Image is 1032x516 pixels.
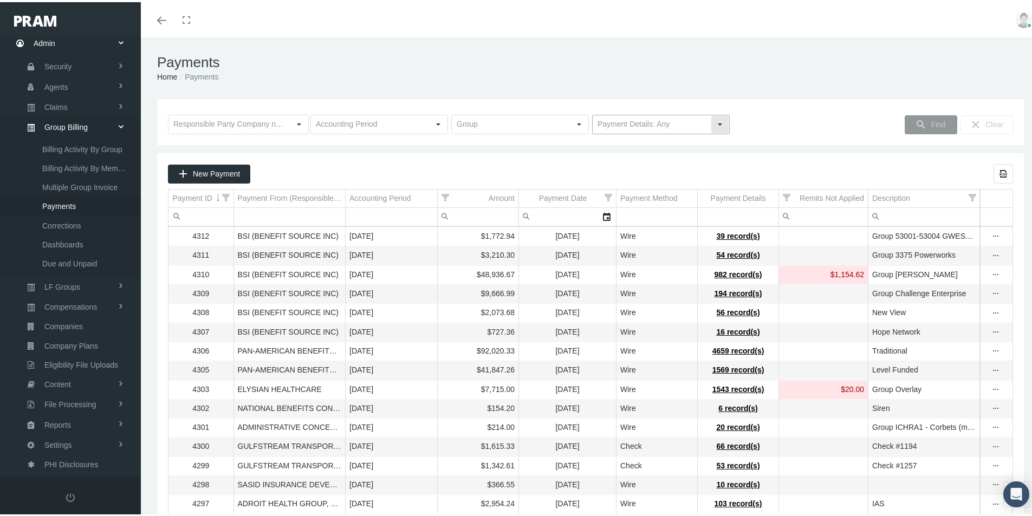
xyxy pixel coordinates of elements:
[616,397,698,416] td: Wire
[868,206,981,224] td: Filter cell
[44,335,98,353] span: Company Plans
[987,344,1004,355] div: Show Payment actions
[222,192,230,199] span: Show filter options for column 'Payment ID'
[44,393,96,412] span: File Processing
[712,383,764,391] span: 1543 record(s)
[349,191,411,201] div: Accounting Period
[233,187,346,206] td: Column Payment From (Responsible Party)
[233,339,346,358] td: PAN-AMERICAN BENEFITS SOLUTIONS INC
[868,378,981,397] td: Group Overlay
[442,439,515,449] div: $1,615.33
[438,187,519,206] td: Column Amount
[868,206,980,224] input: Filter cell
[442,459,515,469] div: $1,342.61
[346,454,438,473] td: [DATE]
[233,454,346,473] td: GULFSTREAM TRANSPORT ASSOC
[44,373,71,391] span: Content
[44,96,68,114] span: Claims
[168,378,233,397] td: 4303
[442,286,515,297] div: $9,666.99
[987,420,1004,431] div: Show Payment actions
[442,248,515,258] div: $3,210.30
[616,263,698,282] td: Wire
[233,416,346,435] td: ADMINISTRATIVE CONCEPTS INC (ACI)
[1003,479,1029,505] div: Open Intercom Messenger
[233,493,346,512] td: ADROIT HEALTH GROUP, LLC
[519,378,616,397] td: [DATE]
[290,113,308,132] div: Select
[715,268,762,277] span: 982 record(s)
[346,321,438,339] td: [DATE]
[616,474,698,493] td: Wire
[346,493,438,512] td: [DATE]
[519,397,616,416] td: [DATE]
[42,252,97,271] span: Due and Unpaid
[233,359,346,378] td: PAN-AMERICAN BENEFITS SOLUTIONS INC
[987,420,1004,431] div: more
[438,206,518,224] input: Filter cell
[716,230,760,238] span: 39 record(s)
[168,493,233,512] td: 4297
[987,229,1004,240] div: more
[868,416,981,435] td: Group ICHRA1 - Corbets (missing previous payments)
[987,363,1004,374] div: Show Payment actions
[519,321,616,339] td: [DATE]
[42,157,129,175] span: Billing Activity By Member
[442,382,515,393] div: $7,715.00
[698,187,779,206] td: Column Payment Details
[346,378,438,397] td: [DATE]
[233,397,346,416] td: NATIONAL BENEFITS CONSULTANTS
[779,206,868,224] td: Filter cell
[168,474,233,493] td: 4298
[346,225,438,244] td: [DATE]
[442,229,515,239] div: $1,772.94
[233,321,346,339] td: BSI (BENEFIT SOURCE INC)
[987,267,1004,278] div: Show Payment actions
[987,459,1004,469] div: Show Payment actions
[168,263,233,282] td: 4310
[14,14,56,24] img: PRAM_20_x_78.png
[987,306,1004,317] div: more
[442,497,515,507] div: $2,954.24
[783,267,864,278] div: $1,154.62
[233,435,346,454] td: GULFSTREAM TRANSPORT ASSOC
[716,478,760,487] span: 10 record(s)
[716,421,760,429] span: 20 record(s)
[233,302,346,321] td: BSI (BENEFIT SOURCE INC)
[429,113,447,132] div: Select
[168,435,233,454] td: 4300
[711,191,766,201] div: Payment Details
[598,206,616,224] div: Select
[868,302,981,321] td: New View
[346,435,438,454] td: [DATE]
[616,359,698,378] td: Wire
[616,378,698,397] td: Wire
[868,187,981,206] td: Column Description
[987,286,1004,297] div: more
[346,416,438,435] td: [DATE]
[994,162,1013,181] div: Export all data to Excel
[168,359,233,378] td: 4305
[177,69,218,81] li: Payments
[868,493,981,512] td: IAS
[616,321,698,339] td: Wire
[987,382,1004,393] div: Show Payment actions
[442,478,515,488] div: $366.55
[346,339,438,358] td: [DATE]
[969,192,976,199] span: Show filter options for column 'Description'
[519,263,616,282] td: [DATE]
[987,401,1004,412] div: Show Payment actions
[616,339,698,358] td: Wire
[539,191,587,201] div: Payment Date
[987,305,1004,316] div: Show Payment actions
[987,286,1004,297] div: Show Payment actions
[519,283,616,302] td: [DATE]
[987,325,1004,336] div: Show Payment actions
[442,325,515,335] div: $727.36
[620,191,678,201] div: Payment Method
[716,459,760,468] span: 53 record(s)
[346,302,438,321] td: [DATE]
[987,382,1004,393] div: more
[233,283,346,302] td: BSI (BENEFIT SOURCE INC)
[168,302,233,321] td: 4308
